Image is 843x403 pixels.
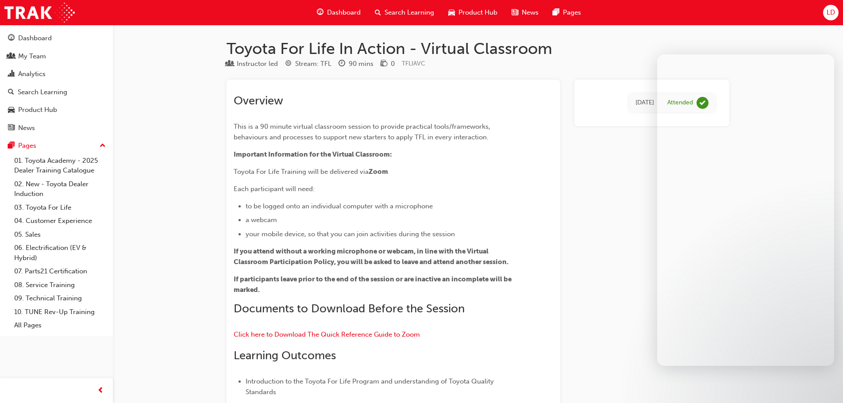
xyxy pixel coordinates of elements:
span: learningResourceType_INSTRUCTOR_LED-icon [227,60,233,68]
button: Pages [4,138,109,154]
span: Dashboard [327,8,361,18]
div: Stream [285,58,331,69]
div: 0 [391,59,395,69]
a: 01. Toyota Academy - 2025 Dealer Training Catalogue [11,154,109,177]
div: Dashboard [18,33,52,43]
a: 06. Electrification (EV & Hybrid) [11,241,109,265]
span: car-icon [448,7,455,18]
iframe: Intercom live chat [813,373,834,394]
span: search-icon [375,7,381,18]
span: guage-icon [317,7,323,18]
span: Product Hub [458,8,497,18]
div: Product Hub [18,105,57,115]
a: Product Hub [4,102,109,118]
span: Important Information for the Virtual Classroom: [234,150,392,158]
span: If participants leave prior to the end of the session or are inactive an incomplete will be marked. [234,275,513,294]
a: 02. New - Toyota Dealer Induction [11,177,109,201]
a: search-iconSearch Learning [368,4,441,22]
span: This is a 90 minute virtual classroom session to provide practical tools/frameworks, behaviours a... [234,123,492,141]
a: Click here to Download The Quick Reference Guide to Zoom [234,330,420,338]
a: pages-iconPages [546,4,588,22]
span: Learning resource code [402,60,425,67]
span: money-icon [381,60,387,68]
span: Learning Outcomes [234,349,336,362]
span: Search Learning [385,8,434,18]
div: Instructor led [237,59,278,69]
a: 08. Service Training [11,278,109,292]
div: Tue Jul 13 2021 22:00:00 GMT+0800 (Australian Western Standard Time) [635,98,654,108]
div: Stream: TFL [295,59,331,69]
span: Pages [563,8,581,18]
span: search-icon [8,88,14,96]
span: If you attend without a working microphone or webcam, in line with the Virtual Classroom Particip... [234,247,508,266]
span: news-icon [512,7,518,18]
span: prev-icon [97,385,104,396]
span: clock-icon [339,60,345,68]
div: Price [381,58,395,69]
a: All Pages [11,319,109,332]
a: 09. Technical Training [11,292,109,305]
span: up-icon [100,140,106,152]
span: LD [827,8,835,18]
span: chart-icon [8,70,15,78]
a: Analytics [4,66,109,82]
a: 07. Parts21 Certification [11,265,109,278]
div: Type [227,58,278,69]
a: 03. Toyota For Life [11,201,109,215]
a: 10. TUNE Rev-Up Training [11,305,109,319]
div: Pages [18,141,36,151]
iframe: Intercom live chat [657,54,834,366]
span: Toyota For Life Training will be delivered via [234,168,369,176]
span: Documents to Download Before the Session [234,302,465,315]
a: My Team [4,48,109,65]
button: LD [823,5,839,20]
span: to be logged onto an individual computer with a microphone [246,202,433,210]
div: Search Learning [18,87,67,97]
h1: Toyota For Life In Action - Virtual Classroom [227,39,729,58]
span: guage-icon [8,35,15,42]
span: car-icon [8,106,15,114]
span: news-icon [8,124,15,132]
span: Introduction to the Toyota For Life Program and understanding of Toyota Quality Standards [246,377,496,396]
div: Analytics [18,69,46,79]
a: Dashboard [4,30,109,46]
a: 04. Customer Experience [11,214,109,228]
span: your mobile device, so that you can join activities during the session [246,230,455,238]
a: car-iconProduct Hub [441,4,504,22]
a: News [4,120,109,136]
div: My Team [18,51,46,61]
div: News [18,123,35,133]
a: news-iconNews [504,4,546,22]
button: DashboardMy TeamAnalyticsSearch LearningProduct HubNews [4,28,109,138]
span: pages-icon [553,7,559,18]
span: target-icon [285,60,292,68]
span: a webcam [246,216,277,224]
span: News [522,8,539,18]
a: guage-iconDashboard [310,4,368,22]
a: Search Learning [4,84,109,100]
span: Zoom [369,168,388,176]
div: 90 mins [349,59,373,69]
span: Overview [234,94,283,107]
img: Trak [4,3,75,23]
div: Duration [339,58,373,69]
span: Each participant will need: [234,185,315,193]
a: 05. Sales [11,228,109,242]
span: pages-icon [8,142,15,150]
span: people-icon [8,53,15,61]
